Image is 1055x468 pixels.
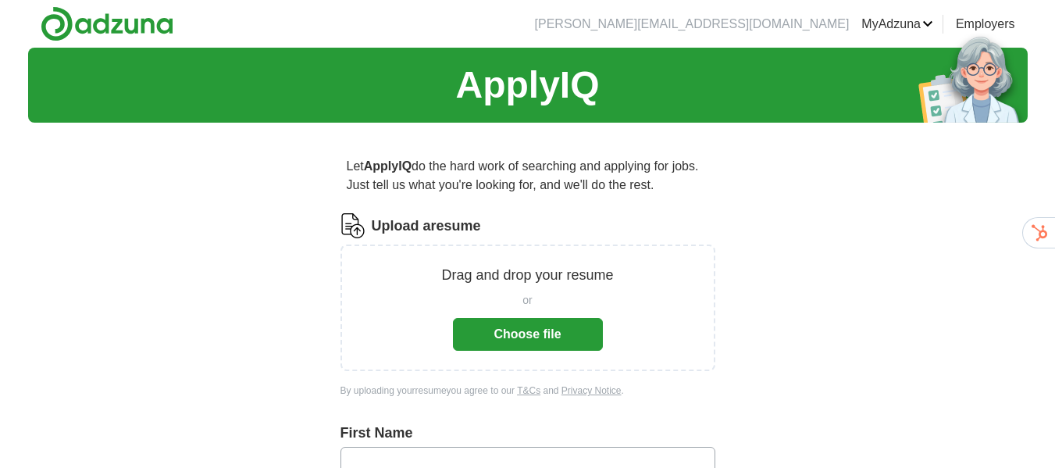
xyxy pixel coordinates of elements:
[41,6,173,41] img: Adzuna logo
[535,15,850,34] li: [PERSON_NAME][EMAIL_ADDRESS][DOMAIN_NAME]
[340,213,365,238] img: CV Icon
[372,216,481,237] label: Upload a resume
[453,318,603,351] button: Choose file
[340,384,715,398] div: By uploading your resume you agree to our and .
[441,265,613,286] p: Drag and drop your resume
[340,423,715,444] label: First Name
[956,15,1015,34] a: Employers
[455,57,599,113] h1: ApplyIQ
[364,159,412,173] strong: ApplyIQ
[561,385,622,396] a: Privacy Notice
[522,292,532,309] span: or
[517,385,540,396] a: T&Cs
[340,151,715,201] p: Let do the hard work of searching and applying for jobs. Just tell us what you're looking for, an...
[861,15,933,34] a: MyAdzuna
